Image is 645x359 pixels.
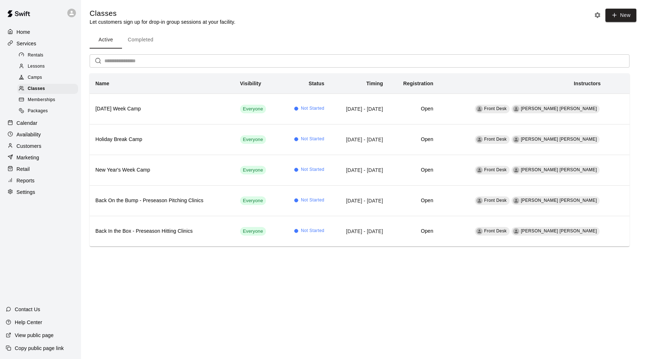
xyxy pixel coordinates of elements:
[513,197,519,204] div: Billy Jack Ryan
[6,129,75,140] a: Availability
[17,62,78,72] div: Lessons
[301,227,324,235] span: Not Started
[240,166,266,174] div: This service is visible to all of your customers
[17,165,30,173] p: Retail
[17,119,37,127] p: Calendar
[17,84,78,94] div: Classes
[15,345,64,352] p: Copy public page link
[90,18,235,26] p: Let customers sign up for drop-in group sessions at your facility.
[240,228,266,235] span: Everyone
[301,197,324,204] span: Not Started
[240,227,266,236] div: This service is visible to all of your customers
[17,73,78,83] div: Camps
[521,106,597,111] span: [PERSON_NAME] [PERSON_NAME]
[17,50,81,61] a: Rentals
[330,124,389,155] td: [DATE] - [DATE]
[403,81,433,86] b: Registration
[484,137,507,142] span: Front Desk
[17,142,41,150] p: Customers
[17,61,81,72] a: Lessons
[95,166,229,174] h6: New Year's Week Camp
[476,106,483,112] div: Front Desk
[90,31,122,49] button: Active
[513,106,519,112] div: Billy Jack Ryan
[521,137,597,142] span: [PERSON_NAME] [PERSON_NAME]
[240,135,266,144] div: This service is visible to all of your customers
[394,105,433,113] h6: Open
[17,28,30,36] p: Home
[6,175,75,186] div: Reports
[28,52,44,59] span: Rentals
[6,164,75,174] div: Retail
[476,136,483,143] div: Front Desk
[330,155,389,185] td: [DATE] - [DATE]
[521,198,597,203] span: [PERSON_NAME] [PERSON_NAME]
[394,197,433,205] h6: Open
[6,152,75,163] a: Marketing
[366,81,383,86] b: Timing
[28,63,45,70] span: Lessons
[301,105,324,112] span: Not Started
[301,136,324,143] span: Not Started
[240,105,266,113] div: This service is visible to all of your customers
[15,332,54,339] p: View public page
[513,228,519,235] div: Billy Jack Ryan
[6,187,75,197] a: Settings
[17,40,36,47] p: Services
[513,136,519,143] div: Billy Jack Ryan
[330,216,389,246] td: [DATE] - [DATE]
[90,9,235,18] h5: Classes
[484,106,507,111] span: Front Desk
[301,166,324,173] span: Not Started
[308,81,324,86] b: Status
[240,196,266,205] div: This service is visible to all of your customers
[28,108,48,115] span: Packages
[95,81,109,86] b: Name
[122,31,159,49] button: Completed
[17,50,78,60] div: Rentals
[15,306,40,313] p: Contact Us
[330,94,389,124] td: [DATE] - [DATE]
[28,96,55,104] span: Memberships
[484,167,507,172] span: Front Desk
[605,9,636,22] button: New
[240,106,266,113] span: Everyone
[28,85,45,92] span: Classes
[6,118,75,128] a: Calendar
[394,166,433,174] h6: Open
[17,188,35,196] p: Settings
[95,227,229,235] h6: Back In the Box - Preseason Hitting Clinics
[17,95,78,105] div: Memberships
[476,228,483,235] div: Front Desk
[484,198,507,203] span: Front Desk
[90,73,630,246] table: simple table
[574,81,601,86] b: Instructors
[6,141,75,151] a: Customers
[521,228,597,233] span: [PERSON_NAME] [PERSON_NAME]
[28,74,42,81] span: Camps
[513,167,519,173] div: Billy Jack Ryan
[17,95,81,106] a: Memberships
[6,27,75,37] a: Home
[17,106,78,116] div: Packages
[17,83,81,95] a: Classes
[95,136,229,144] h6: Holiday Break Camp
[15,319,42,326] p: Help Center
[95,105,229,113] h6: [DATE] Week Camp
[484,228,507,233] span: Front Desk
[17,72,81,83] a: Camps
[394,136,433,144] h6: Open
[17,177,35,184] p: Reports
[17,131,41,138] p: Availability
[240,197,266,204] span: Everyone
[240,136,266,143] span: Everyone
[17,154,39,161] p: Marketing
[6,38,75,49] a: Services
